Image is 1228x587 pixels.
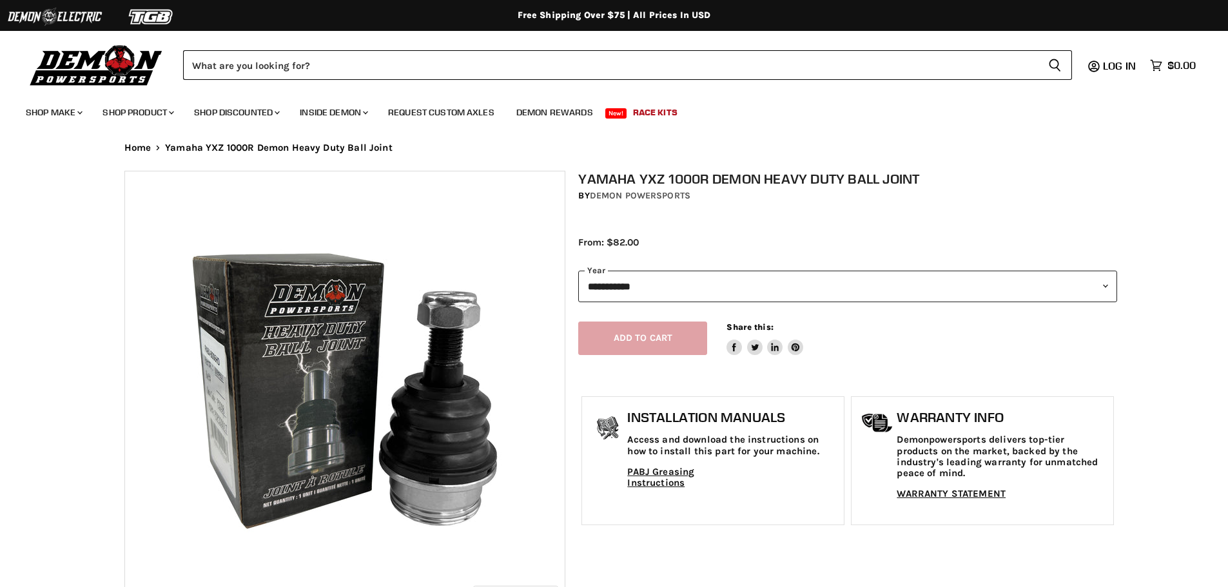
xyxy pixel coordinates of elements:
span: New! [605,108,627,119]
span: Yamaha YXZ 1000R Demon Heavy Duty Ball Joint [165,142,393,153]
ul: Main menu [16,94,1193,126]
a: $0.00 [1144,56,1202,75]
a: Demon Powersports [590,190,690,201]
img: TGB Logo 2 [103,5,200,29]
form: Product [183,50,1072,80]
img: warranty-icon.png [861,413,893,433]
a: WARRANTY STATEMENT [897,488,1006,499]
a: Request Custom Axles [378,99,504,126]
img: Demon Electric Logo 2 [6,5,103,29]
span: $0.00 [1167,59,1196,72]
div: Free Shipping Over $75 | All Prices In USD [99,10,1130,21]
a: Log in [1097,60,1144,72]
a: Demon Rewards [507,99,603,126]
span: Log in [1103,59,1136,72]
a: Inside Demon [290,99,376,126]
span: From: $82.00 [578,236,639,248]
img: install_manual-icon.png [592,413,624,445]
aside: Share this: [726,322,803,356]
div: by [578,189,1117,203]
p: Access and download the instructions on how to install this part for your machine. [627,434,837,457]
a: Shop Product [93,99,182,126]
a: Home [124,142,151,153]
h1: Yamaha YXZ 1000R Demon Heavy Duty Ball Joint [578,171,1117,187]
a: PABJ Greasing Instructions [627,467,732,489]
h1: Warranty Info [897,410,1107,425]
p: Demonpowersports delivers top-tier products on the market, backed by the industry's leading warra... [897,434,1107,479]
nav: Breadcrumbs [99,142,1130,153]
h1: Installation Manuals [627,410,837,425]
a: Shop Discounted [184,99,288,126]
input: Search [183,50,1038,80]
span: Share this: [726,322,773,332]
a: Race Kits [623,99,687,126]
select: year [578,271,1117,302]
a: Shop Make [16,99,90,126]
img: Demon Powersports [26,42,167,88]
button: Search [1038,50,1072,80]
